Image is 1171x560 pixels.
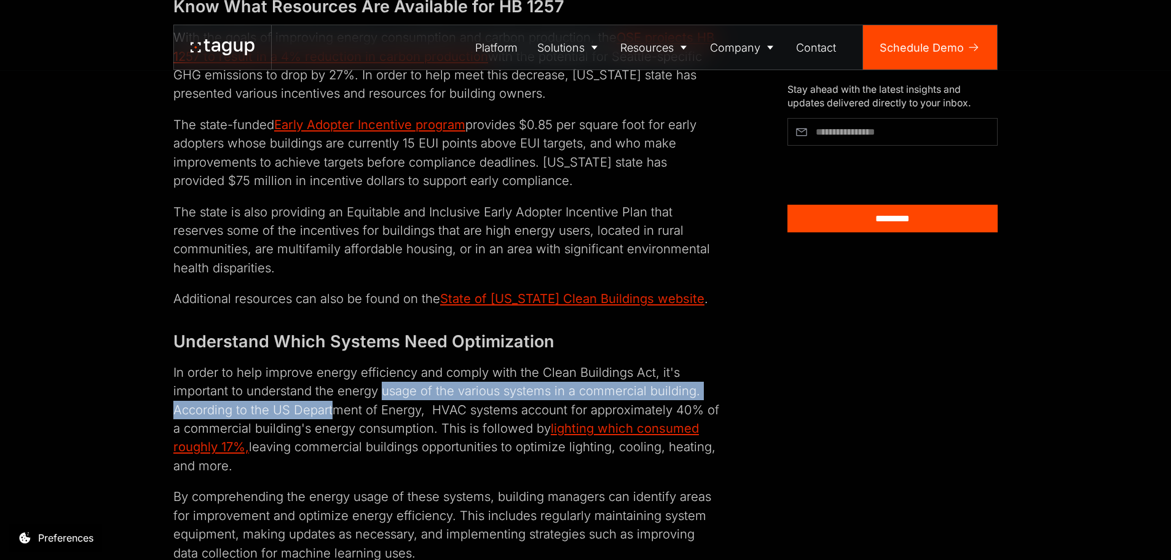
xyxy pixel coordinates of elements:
a: Contact [787,25,846,69]
div: Resources [620,39,674,56]
div: Company [710,39,760,56]
div: Contact [796,39,836,56]
h3: Understand Which Systems Need Optimization [173,331,721,352]
div: Platform [475,39,518,56]
a: Early Adopter Incentive program [274,117,465,132]
p: In order to help improve energy efficiency and comply with the Clean Buildings Act, it's importan... [173,363,721,475]
p: The state is also providing an Equitable and Inclusive Early Adopter Incentive Plan that reserves... [173,203,721,278]
iframe: reCAPTCHA [787,152,918,186]
a: Resources [611,25,701,69]
div: Preferences [38,530,93,545]
p: Additional resources can also be found on the . [173,290,721,308]
div: Schedule Demo [880,39,964,56]
form: Article Subscribe [787,119,998,233]
a: Platform [466,25,528,69]
a: Company [700,25,787,69]
a: Solutions [527,25,611,69]
p: The state-funded provides $0.85 per square foot for early adopters whose buildings are currently ... [173,116,721,191]
div: Stay ahead with the latest insights and updates delivered directly to your inbox. [787,83,998,110]
a: State of [US_STATE] Clean Buildings website [440,291,704,306]
a: Schedule Demo [863,25,997,69]
div: Solutions [537,39,585,56]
